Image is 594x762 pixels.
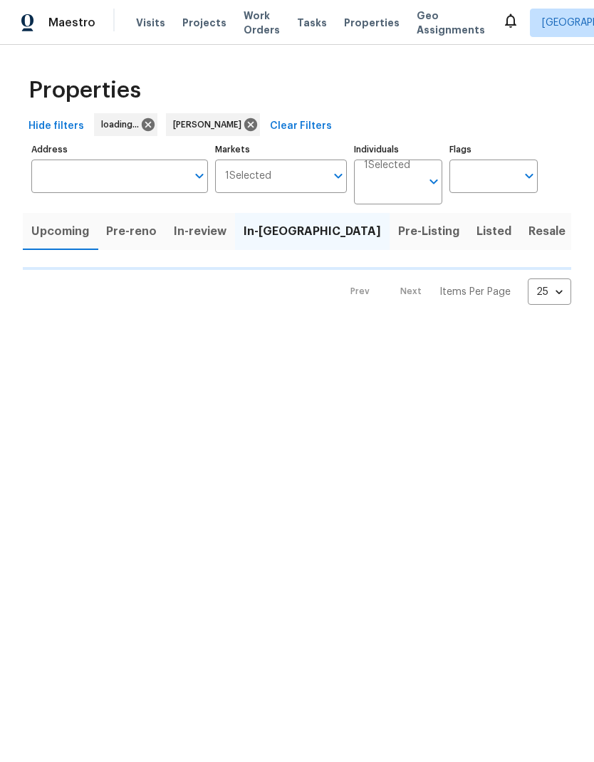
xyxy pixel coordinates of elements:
div: loading... [94,113,157,136]
span: 1 Selected [364,160,410,172]
span: Maestro [48,16,95,30]
label: Individuals [354,145,442,154]
span: [PERSON_NAME] [173,118,247,132]
span: Work Orders [244,9,280,37]
nav: Pagination Navigation [337,278,571,305]
span: Upcoming [31,221,89,241]
span: In-[GEOGRAPHIC_DATA] [244,221,381,241]
button: Hide filters [23,113,90,140]
button: Open [189,166,209,186]
span: Tasks [297,18,327,28]
span: Pre-reno [106,221,157,241]
span: Listed [476,221,511,241]
button: Open [328,166,348,186]
button: Clear Filters [264,113,338,140]
span: Pre-Listing [398,221,459,241]
button: Open [519,166,539,186]
span: Clear Filters [270,118,332,135]
label: Flags [449,145,538,154]
span: Resale [528,221,566,241]
p: Items Per Page [439,285,511,299]
span: In-review [174,221,226,241]
label: Address [31,145,208,154]
div: 25 [528,273,571,310]
button: Open [424,172,444,192]
span: Properties [344,16,400,30]
span: loading... [101,118,145,132]
span: Hide filters [28,118,84,135]
span: Geo Assignments [417,9,485,37]
div: [PERSON_NAME] [166,113,260,136]
span: 1 Selected [225,170,271,182]
label: Markets [215,145,348,154]
span: Visits [136,16,165,30]
span: Properties [28,83,141,98]
span: Projects [182,16,226,30]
